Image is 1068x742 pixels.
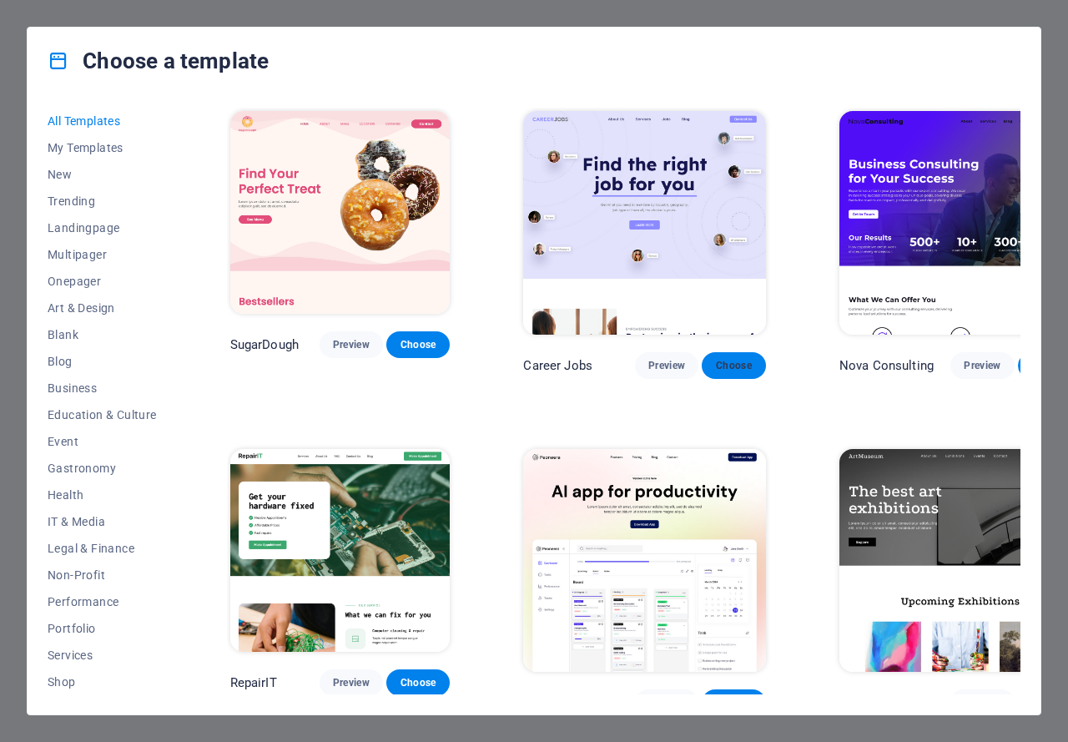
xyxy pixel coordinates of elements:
span: Shop [48,675,157,689]
button: Trending [48,188,157,215]
span: Non-Profit [48,568,157,582]
button: Health [48,482,157,508]
span: Preview [964,359,1000,372]
span: Multipager [48,248,157,261]
p: SugarDough [230,336,299,353]
span: Choose [400,338,436,351]
button: Multipager [48,241,157,268]
span: Services [48,649,157,662]
span: Blank [48,328,157,341]
span: Business [48,381,157,395]
span: Trending [48,194,157,208]
button: Preview [635,352,698,379]
img: SugarDough [230,111,451,314]
p: Nova Consulting [839,357,934,374]
button: Choose [702,352,765,379]
span: Preview [333,338,370,351]
span: Portfolio [48,622,157,635]
span: Preview [648,359,685,372]
img: Peoneera [523,449,765,673]
span: All Templates [48,114,157,128]
button: My Templates [48,134,157,161]
span: IT & Media [48,515,157,528]
button: Business [48,375,157,401]
span: New [48,168,157,181]
button: Choose [386,331,450,358]
img: RepairIT [230,449,451,652]
button: Choose [702,689,765,716]
span: Choose [715,359,752,372]
button: Onepager [48,268,157,295]
button: Event [48,428,157,455]
button: Choose [386,669,450,696]
span: Performance [48,595,157,608]
button: Blog [48,348,157,375]
button: Blank [48,321,157,348]
span: Gastronomy [48,462,157,475]
span: Health [48,488,157,502]
p: Career Jobs [523,357,592,374]
button: Portfolio [48,615,157,642]
span: Blog [48,355,157,368]
button: Preview [320,669,383,696]
button: IT & Media [48,508,157,535]
button: Services [48,642,157,669]
button: Non-Profit [48,562,157,588]
img: Career Jobs [523,111,765,335]
span: Preview [333,676,370,689]
button: Legal & Finance [48,535,157,562]
button: All Templates [48,108,157,134]
button: Shop [48,669,157,695]
button: Landingpage [48,215,157,241]
button: New [48,161,157,188]
span: Choose [400,676,436,689]
span: Event [48,435,157,448]
span: Landingpage [48,221,157,235]
span: Art & Design [48,301,157,315]
span: Education & Culture [48,408,157,421]
span: Legal & Finance [48,542,157,555]
button: Preview [635,689,698,716]
span: Onepager [48,275,157,288]
button: Performance [48,588,157,615]
button: Preview [950,689,1014,716]
button: Art & Design [48,295,157,321]
button: Education & Culture [48,401,157,428]
span: My Templates [48,141,157,154]
button: Preview [320,331,383,358]
p: RepairIT [230,674,277,691]
button: Gastronomy [48,455,157,482]
h4: Choose a template [48,48,269,74]
button: Preview [950,352,1014,379]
